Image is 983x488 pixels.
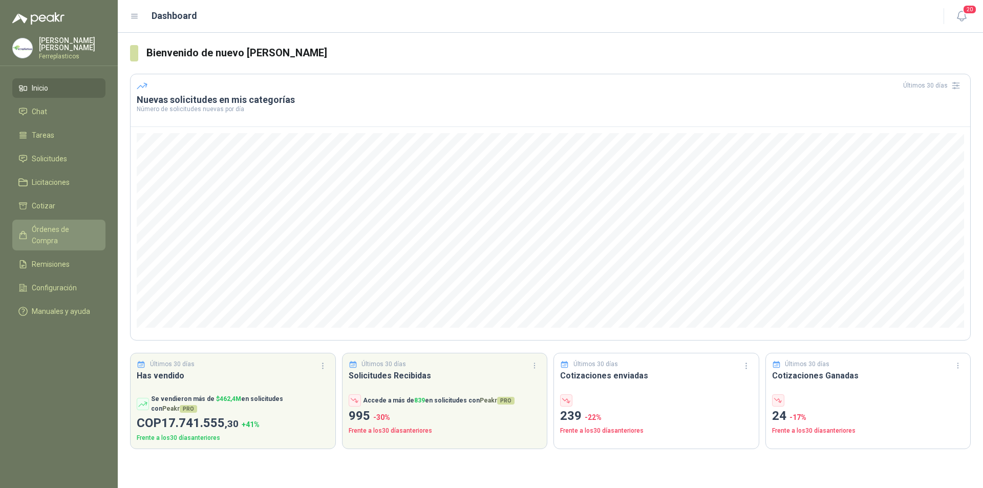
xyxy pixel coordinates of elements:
a: Tareas [12,125,105,145]
p: Frente a los 30 días anteriores [772,426,965,436]
span: 20 [963,5,977,14]
span: 839 [414,397,425,404]
span: Remisiones [32,259,70,270]
a: Órdenes de Compra [12,220,105,250]
span: -17 % [789,413,806,421]
a: Solicitudes [12,149,105,168]
div: Últimos 30 días [903,77,964,94]
p: Se vendieron más de en solicitudes con [151,394,329,414]
a: Remisiones [12,254,105,274]
p: [PERSON_NAME] [PERSON_NAME] [39,37,105,51]
p: Frente a los 30 días anteriores [349,426,541,436]
span: Manuales y ayuda [32,306,90,317]
span: Licitaciones [32,177,70,188]
span: 17.741.555 [161,416,239,430]
a: Configuración [12,278,105,298]
p: Frente a los 30 días anteriores [137,433,329,443]
span: Peakr [480,397,515,404]
span: Peakr [162,405,197,412]
h3: Solicitudes Recibidas [349,369,541,382]
h3: Bienvenido de nuevo [PERSON_NAME] [146,45,971,61]
span: Chat [32,106,47,117]
img: Logo peakr [12,12,65,25]
img: Company Logo [13,38,32,58]
p: 24 [772,407,965,426]
p: Últimos 30 días [150,359,195,369]
p: Últimos 30 días [573,359,618,369]
span: Configuración [32,282,77,293]
span: Órdenes de Compra [32,224,96,246]
button: 20 [952,7,971,26]
span: Tareas [32,130,54,141]
span: Inicio [32,82,48,94]
a: Manuales y ayuda [12,302,105,321]
h3: Has vendido [137,369,329,382]
p: 239 [560,407,753,426]
span: Cotizar [32,200,55,211]
span: -22 % [585,413,602,421]
a: Licitaciones [12,173,105,192]
p: Últimos 30 días [361,359,406,369]
a: Cotizar [12,196,105,216]
p: Número de solicitudes nuevas por día [137,106,964,112]
p: 995 [349,407,541,426]
p: Accede a más de en solicitudes con [363,396,515,406]
span: PRO [497,397,515,405]
p: Frente a los 30 días anteriores [560,426,753,436]
a: Chat [12,102,105,121]
span: + 41 % [242,420,260,429]
span: Solicitudes [32,153,67,164]
p: Ferreplasticos [39,53,105,59]
h3: Cotizaciones Ganadas [772,369,965,382]
h3: Nuevas solicitudes en mis categorías [137,94,964,106]
a: Inicio [12,78,105,98]
span: ,30 [225,418,239,430]
span: -30 % [373,413,390,421]
h3: Cotizaciones enviadas [560,369,753,382]
p: COP [137,414,329,433]
p: Últimos 30 días [785,359,829,369]
span: PRO [180,405,197,413]
h1: Dashboard [152,9,197,23]
span: $ 462,4M [216,395,241,402]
